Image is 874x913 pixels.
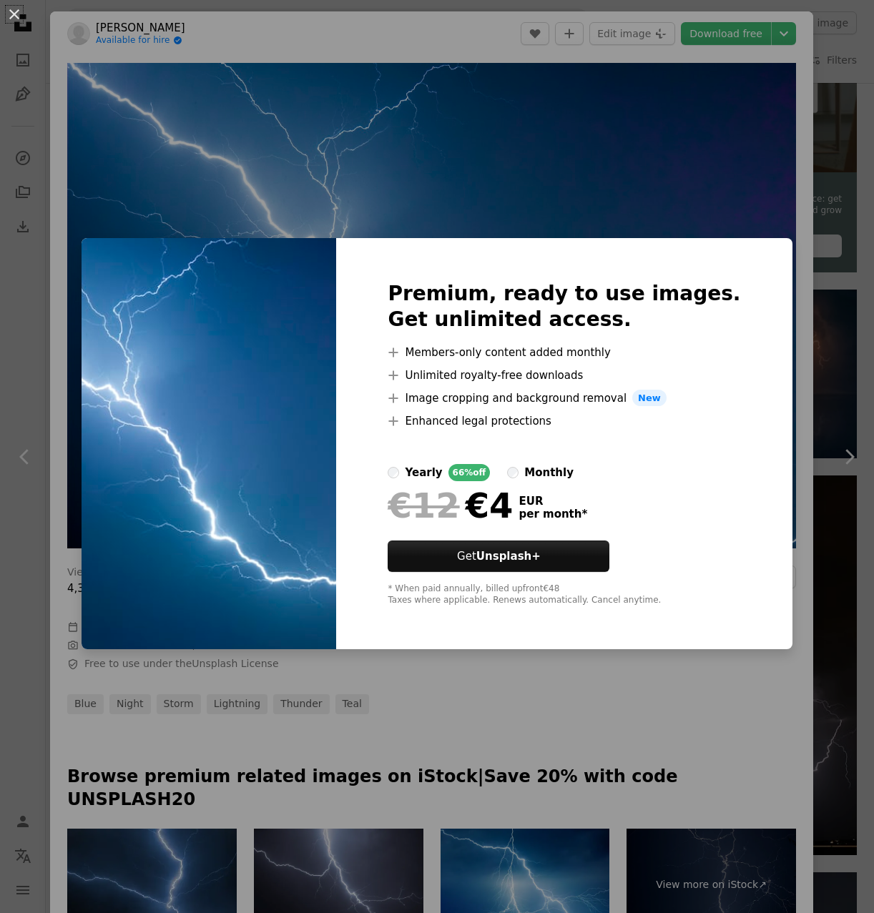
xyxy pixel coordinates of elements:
li: Members-only content added monthly [388,344,740,361]
input: yearly66%off [388,467,399,478]
span: €12 [388,487,459,524]
div: yearly [405,464,442,481]
strong: Unsplash+ [476,550,541,563]
img: photo-1559087867-ce4c91325525 [82,238,336,650]
span: New [632,390,667,407]
input: monthly [507,467,519,478]
span: per month * [519,508,587,520]
h2: Premium, ready to use images. Get unlimited access. [388,281,740,332]
button: GetUnsplash+ [388,541,609,572]
li: Image cropping and background removal [388,390,740,407]
div: 66% off [448,464,491,481]
div: €4 [388,487,513,524]
span: EUR [519,495,587,508]
li: Enhanced legal protections [388,413,740,430]
li: Unlimited royalty-free downloads [388,367,740,384]
div: * When paid annually, billed upfront €48 Taxes where applicable. Renews automatically. Cancel any... [388,583,740,606]
div: monthly [524,464,574,481]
